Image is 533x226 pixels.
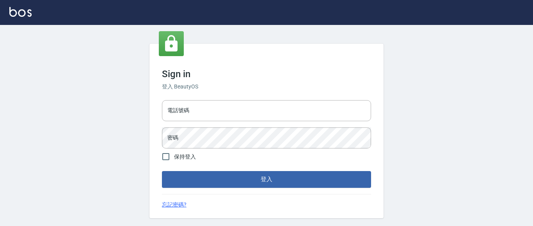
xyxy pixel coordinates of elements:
[9,7,32,17] img: Logo
[162,171,371,187] button: 登入
[162,201,187,209] a: 忘記密碼?
[162,83,371,91] h6: 登入 BeautyOS
[174,153,196,161] span: 保持登入
[162,69,371,79] h3: Sign in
